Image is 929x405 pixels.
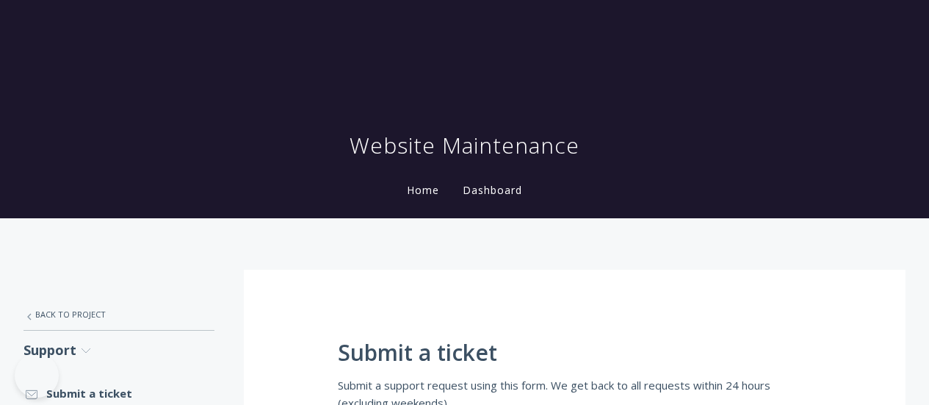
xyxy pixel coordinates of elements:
[24,299,214,330] a: Back to Project
[24,331,214,370] a: Support
[350,131,579,160] h1: Website Maintenance
[15,354,59,398] iframe: Toggle Customer Support
[338,340,811,365] h1: Submit a ticket
[460,183,525,197] a: Dashboard
[404,183,442,197] a: Home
